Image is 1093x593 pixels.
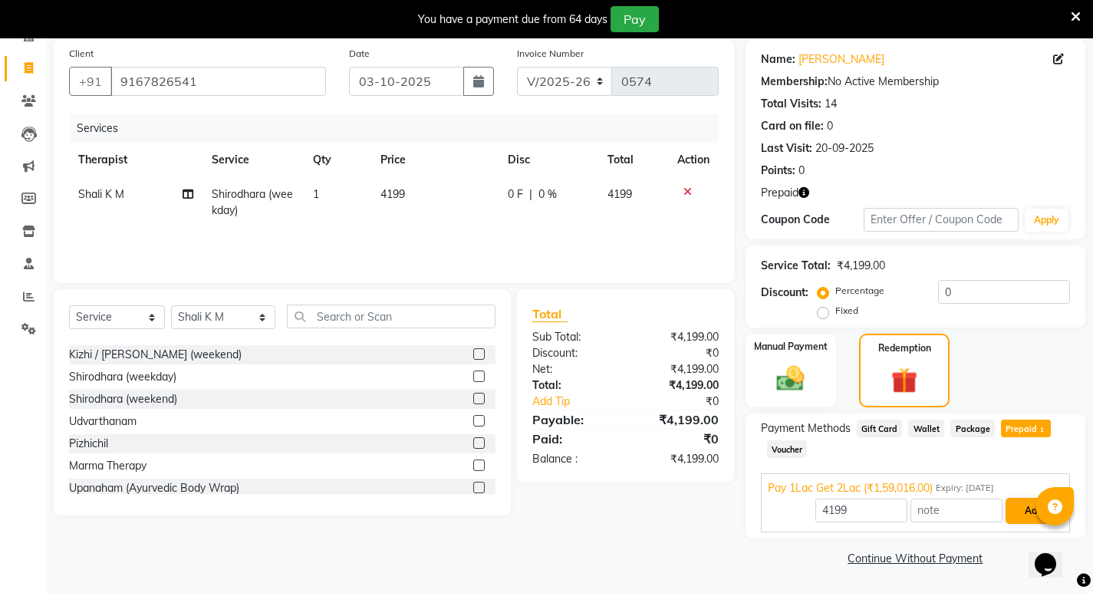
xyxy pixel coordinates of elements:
[313,187,319,201] span: 1
[768,363,813,395] img: _cash.svg
[521,377,625,394] div: Total:
[521,345,625,361] div: Discount:
[668,143,719,177] th: Action
[78,187,124,201] span: Shali K M
[625,451,729,467] div: ₹4,199.00
[521,430,625,448] div: Paid:
[910,499,1002,522] input: note
[529,186,532,203] span: |
[611,6,659,32] button: Pay
[69,143,202,177] th: Therapist
[371,143,499,177] th: Price
[815,140,874,156] div: 20-09-2025
[69,458,147,474] div: Marma Therapy
[69,369,176,385] div: Shirodhara (weekday)
[857,420,903,437] span: Gift Card
[69,436,108,452] div: Pizhichil
[761,212,864,228] div: Coupon Code
[827,118,833,134] div: 0
[864,208,1019,232] input: Enter Offer / Coupon Code
[878,341,931,355] label: Redemption
[202,143,304,177] th: Service
[761,118,824,134] div: Card on file:
[883,364,926,397] img: _gift.svg
[69,347,242,363] div: Kizhi / [PERSON_NAME] (weekend)
[607,187,632,201] span: 4199
[304,143,371,177] th: Qty
[798,51,884,68] a: [PERSON_NAME]
[521,361,625,377] div: Net:
[110,67,326,96] input: Search by Name/Mobile/Email/Code
[380,187,405,201] span: 4199
[1037,426,1045,435] span: 1
[69,47,94,61] label: Client
[767,440,808,458] span: Voucher
[517,47,584,61] label: Invoice Number
[625,329,729,345] div: ₹4,199.00
[69,67,112,96] button: +91
[508,186,523,203] span: 0 F
[761,96,821,112] div: Total Visits:
[349,47,370,61] label: Date
[418,12,607,28] div: You have a payment due from 64 days
[625,377,729,394] div: ₹4,199.00
[499,143,598,177] th: Disc
[1029,532,1078,578] iframe: chat widget
[625,345,729,361] div: ₹0
[761,74,1070,90] div: No Active Membership
[69,391,177,407] div: Shirodhara (weekend)
[521,451,625,467] div: Balance :
[761,140,812,156] div: Last Visit:
[761,285,808,301] div: Discount:
[71,114,730,143] div: Services
[625,361,729,377] div: ₹4,199.00
[835,284,884,298] label: Percentage
[761,420,851,437] span: Payment Methods
[598,143,667,177] th: Total
[761,74,828,90] div: Membership:
[625,430,729,448] div: ₹0
[287,305,495,328] input: Search or Scan
[69,480,239,496] div: Upanaham (Ayurvedic Body Wrap)
[837,258,885,274] div: ₹4,199.00
[950,420,995,437] span: Package
[936,482,994,495] span: Expiry: [DATE]
[1006,498,1062,524] button: Add
[761,258,831,274] div: Service Total:
[798,163,805,179] div: 0
[761,185,798,201] span: Prepaid
[643,394,730,410] div: ₹0
[1001,420,1051,437] span: Prepaid
[835,304,858,318] label: Fixed
[521,329,625,345] div: Sub Total:
[625,410,729,429] div: ₹4,199.00
[212,187,293,217] span: Shirodhara (weekday)
[815,499,907,522] input: Amount
[532,306,568,322] span: Total
[1025,209,1068,232] button: Apply
[754,340,828,354] label: Manual Payment
[538,186,557,203] span: 0 %
[749,551,1082,567] a: Continue Without Payment
[761,163,795,179] div: Points:
[768,480,933,496] span: Pay 1Lac Get 2Lac (₹1,59,016.00)
[825,96,837,112] div: 14
[521,394,643,410] a: Add Tip
[761,51,795,68] div: Name:
[908,420,944,437] span: Wallet
[521,410,625,429] div: Payable:
[69,413,137,430] div: Udvarthanam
